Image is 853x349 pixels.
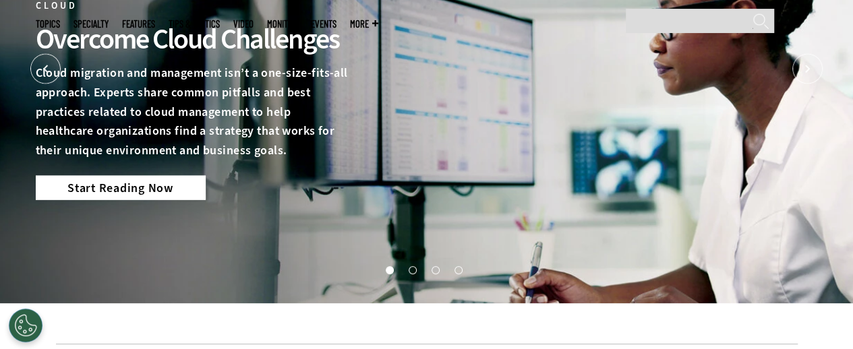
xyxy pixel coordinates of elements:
[267,19,297,29] a: MonITor
[36,21,349,57] div: Overcome Cloud Challenges
[36,63,349,160] p: Cloud migration and management isn’t a one-size-fits-all approach. Experts share common pitfalls ...
[9,309,42,342] div: Cookies Settings
[386,266,392,273] button: 1 of 4
[73,19,109,29] span: Specialty
[454,266,461,273] button: 4 of 4
[122,19,155,29] a: Features
[233,19,254,29] a: Video
[432,266,438,273] button: 3 of 4
[30,54,61,84] button: Prev
[9,309,42,342] button: Open Preferences
[36,19,60,29] span: Topics
[311,19,336,29] a: Events
[169,19,220,29] a: Tips & Tactics
[36,175,206,199] a: Start Reading Now
[792,54,823,84] button: Next
[350,19,378,29] span: More
[409,266,415,273] button: 2 of 4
